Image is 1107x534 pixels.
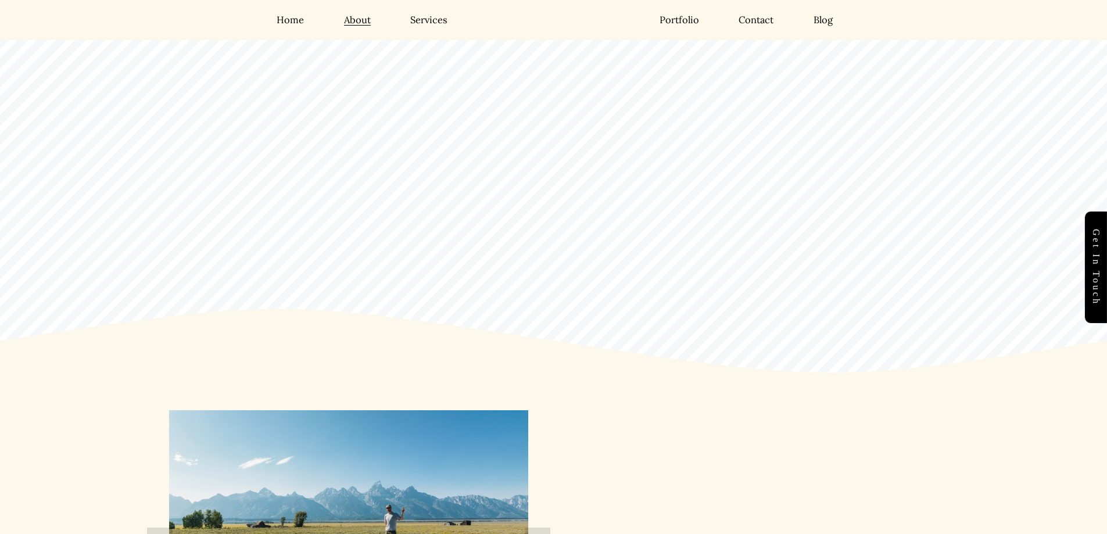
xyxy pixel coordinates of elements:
a: Get in touch [1085,212,1107,323]
a: Home [277,14,304,26]
a: Contact [739,14,773,26]
a: Blog [814,14,833,26]
a: Services [410,14,447,26]
a: Portfolio [660,14,699,26]
a: About [344,14,371,26]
